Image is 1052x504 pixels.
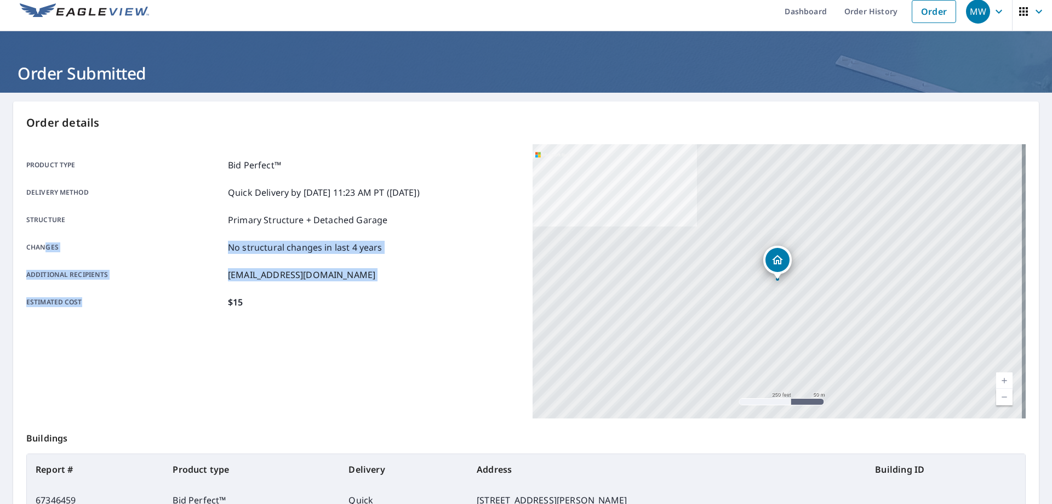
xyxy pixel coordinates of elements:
[20,3,149,20] img: EV Logo
[763,246,792,280] div: Dropped pin, building 1, Residential property, 259 Tooley Rd Toledo, WA 98591
[866,454,1025,485] th: Building ID
[996,389,1013,405] a: Current Level 17, Zoom Out
[228,296,243,309] p: $15
[26,241,224,254] p: Changes
[26,418,1026,454] p: Buildings
[228,241,382,254] p: No structural changes in last 4 years
[26,186,224,199] p: Delivery method
[26,213,224,226] p: Structure
[340,454,468,485] th: Delivery
[996,372,1013,389] a: Current Level 17, Zoom In
[26,115,1026,131] p: Order details
[228,213,387,226] p: Primary Structure + Detached Garage
[13,62,1039,84] h1: Order Submitted
[27,454,164,485] th: Report #
[228,186,420,199] p: Quick Delivery by [DATE] 11:23 AM PT ([DATE])
[468,454,866,485] th: Address
[164,454,340,485] th: Product type
[26,268,224,281] p: Additional recipients
[26,296,224,309] p: Estimated cost
[228,268,375,281] p: [EMAIL_ADDRESS][DOMAIN_NAME]
[26,158,224,172] p: Product type
[228,158,281,172] p: Bid Perfect™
